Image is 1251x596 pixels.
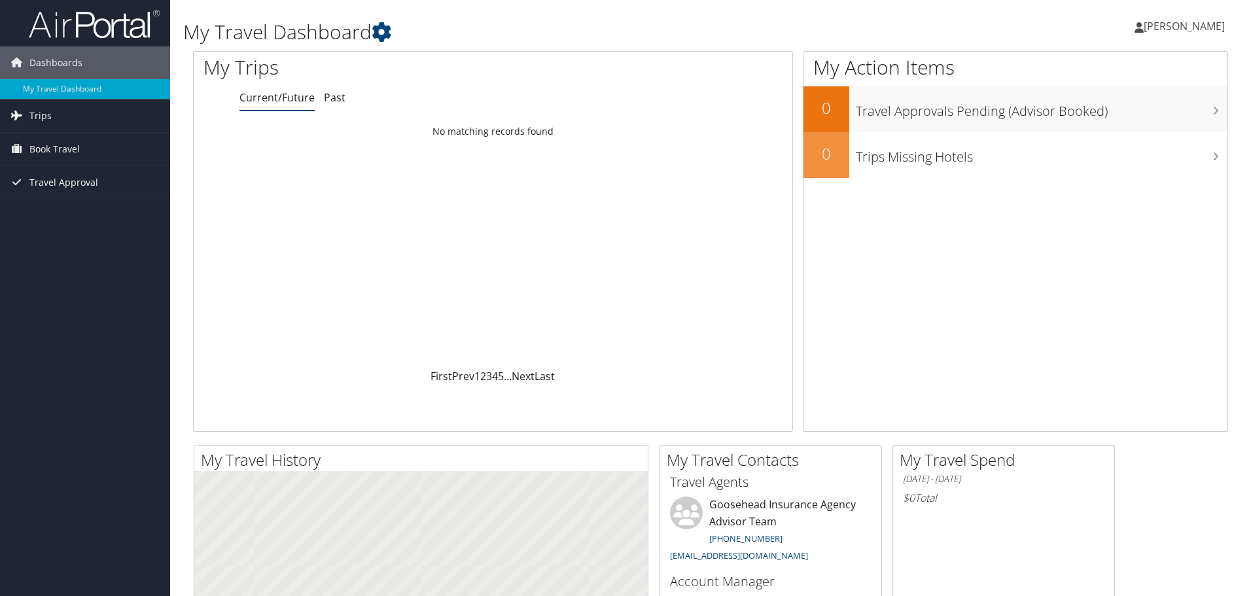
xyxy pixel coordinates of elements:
[900,449,1114,471] h2: My Travel Spend
[29,99,52,132] span: Trips
[803,86,1227,132] a: 0Travel Approvals Pending (Advisor Booked)
[903,491,1104,505] h6: Total
[670,550,808,561] a: [EMAIL_ADDRESS][DOMAIN_NAME]
[535,369,555,383] a: Last
[803,97,849,119] h2: 0
[667,449,881,471] h2: My Travel Contacts
[29,166,98,199] span: Travel Approval
[480,369,486,383] a: 2
[203,54,533,81] h1: My Trips
[903,473,1104,485] h6: [DATE] - [DATE]
[663,497,878,567] li: Goosehead Insurance Agency Advisor Team
[670,473,872,491] h3: Travel Agents
[29,133,80,166] span: Book Travel
[324,90,345,105] a: Past
[498,369,504,383] a: 5
[474,369,480,383] a: 1
[709,533,783,544] a: [PHONE_NUMBER]
[803,143,849,165] h2: 0
[1135,7,1238,46] a: [PERSON_NAME]
[492,369,498,383] a: 4
[29,9,160,39] img: airportal-logo.png
[512,369,535,383] a: Next
[856,96,1227,120] h3: Travel Approvals Pending (Advisor Booked)
[803,132,1227,178] a: 0Trips Missing Hotels
[183,18,887,46] h1: My Travel Dashboard
[201,449,648,471] h2: My Travel History
[504,369,512,383] span: …
[1144,19,1225,33] span: [PERSON_NAME]
[239,90,315,105] a: Current/Future
[452,369,474,383] a: Prev
[194,120,792,143] td: No matching records found
[856,141,1227,166] h3: Trips Missing Hotels
[29,46,82,79] span: Dashboards
[670,572,872,591] h3: Account Manager
[903,491,915,505] span: $0
[431,369,452,383] a: First
[486,369,492,383] a: 3
[803,54,1227,81] h1: My Action Items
